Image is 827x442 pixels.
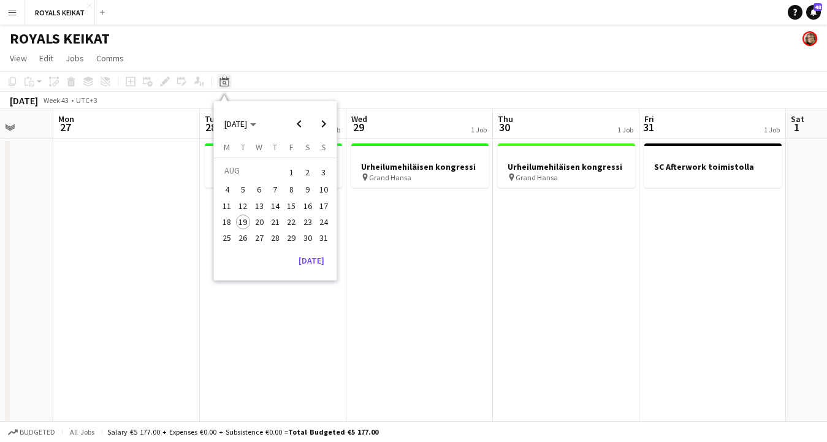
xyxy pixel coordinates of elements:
[235,214,251,230] button: 19-08-2025
[300,164,315,181] span: 2
[224,142,230,153] span: M
[283,198,299,214] button: 15-08-2025
[498,161,635,172] h3: Urheilumehiläisen kongressi
[283,214,299,230] button: 22-08-2025
[284,183,299,197] span: 8
[66,53,84,64] span: Jobs
[219,181,235,197] button: 04-08-2025
[294,251,329,270] button: [DATE]
[300,231,315,245] span: 30
[316,164,331,181] span: 3
[256,142,262,153] span: W
[252,215,267,229] span: 20
[305,142,310,153] span: S
[251,181,267,197] button: 06-08-2025
[644,143,782,188] app-job-card: SC Afterwork toimistolla
[203,120,219,134] span: 28
[236,199,251,213] span: 12
[252,183,267,197] span: 6
[252,231,267,245] span: 27
[268,199,283,213] span: 14
[58,113,74,124] span: Mon
[205,113,219,124] span: Tue
[316,214,332,230] button: 24-08-2025
[283,162,299,181] button: 01-08-2025
[235,230,251,246] button: 26-08-2025
[791,113,804,124] span: Sat
[224,118,247,129] span: [DATE]
[219,183,234,197] span: 4
[300,199,315,213] span: 16
[235,181,251,197] button: 05-08-2025
[316,162,332,181] button: 03-08-2025
[40,96,71,105] span: Week 43
[284,231,299,245] span: 29
[219,230,235,246] button: 25-08-2025
[644,161,782,172] h3: SC Afterwork toimistolla
[288,427,378,436] span: Total Budgeted €5 177.00
[268,231,283,245] span: 28
[516,173,558,182] span: Grand Hansa
[300,183,315,197] span: 9
[299,230,315,246] button: 30-08-2025
[299,162,315,181] button: 02-08-2025
[205,161,342,172] h3: Urheilumehiläisen kongressi
[10,29,110,48] h1: ROYALS KEIKAT
[351,161,489,172] h3: Urheilumehiläisen kongressi
[267,230,283,246] button: 28-08-2025
[284,199,299,213] span: 15
[316,215,331,229] span: 24
[219,231,234,245] span: 25
[642,120,654,134] span: 31
[299,214,315,230] button: 23-08-2025
[241,142,245,153] span: T
[617,125,633,134] div: 1 Job
[235,198,251,214] button: 12-08-2025
[299,198,315,214] button: 16-08-2025
[283,181,299,197] button: 08-08-2025
[219,162,283,181] td: AUG
[273,142,277,153] span: T
[316,199,331,213] span: 17
[316,230,332,246] button: 31-08-2025
[76,96,97,105] div: UTC+3
[300,215,315,229] span: 23
[67,427,97,436] span: All jobs
[236,215,251,229] span: 19
[205,143,342,188] app-job-card: Urheilumehiläisen kongressi Grand Hansa
[349,120,367,134] span: 29
[20,428,55,436] span: Budgeted
[267,181,283,197] button: 07-08-2025
[789,120,804,134] span: 1
[289,142,294,153] span: F
[56,120,74,134] span: 27
[34,50,58,66] a: Edit
[316,183,331,197] span: 10
[39,53,53,64] span: Edit
[814,3,822,11] span: 48
[806,5,821,20] a: 48
[369,173,411,182] span: Grand Hansa
[251,230,267,246] button: 27-08-2025
[267,214,283,230] button: 21-08-2025
[219,199,234,213] span: 11
[219,113,261,135] button: Choose month and year
[107,427,378,436] div: Salary €5 177.00 + Expenses €0.00 + Subsistence €0.00 =
[251,198,267,214] button: 13-08-2025
[252,199,267,213] span: 13
[316,198,332,214] button: 17-08-2025
[802,31,817,46] app-user-avatar: Pauliina Aalto
[284,164,299,181] span: 1
[351,143,489,188] app-job-card: Urheilumehiläisen kongressi Grand Hansa
[498,143,635,188] app-job-card: Urheilumehiläisen kongressi Grand Hansa
[5,50,32,66] a: View
[644,113,654,124] span: Fri
[283,230,299,246] button: 29-08-2025
[91,50,129,66] a: Comms
[236,183,251,197] span: 5
[471,125,487,134] div: 1 Job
